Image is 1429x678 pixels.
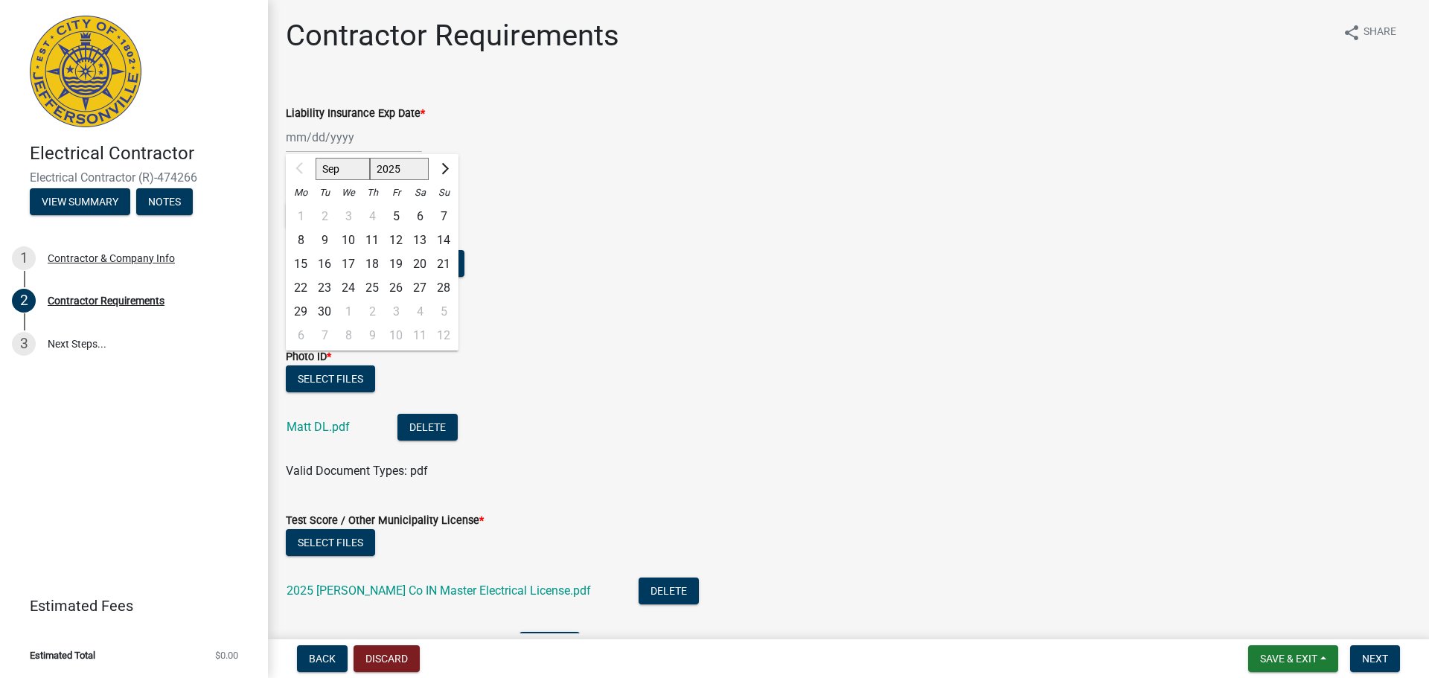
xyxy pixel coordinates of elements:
button: Delete [639,578,699,604]
div: Tuesday, September 9, 2025 [313,228,336,252]
button: Notes [136,188,193,215]
div: Monday, September 8, 2025 [289,228,313,252]
div: Saturday, September 6, 2025 [408,205,432,228]
div: Monday, October 6, 2025 [289,324,313,348]
span: Save & Exit [1260,653,1317,665]
div: Wednesday, September 24, 2025 [336,276,360,300]
wm-modal-confirm: Notes [136,196,193,208]
div: Tu [313,181,336,205]
div: 15 [289,252,313,276]
div: 23 [313,276,336,300]
div: Sunday, September 7, 2025 [432,205,455,228]
div: Wednesday, September 10, 2025 [336,228,360,252]
button: shareShare [1331,18,1408,47]
div: 5 [432,300,455,324]
h4: Electrical Contractor [30,143,256,164]
div: Friday, October 3, 2025 [384,300,408,324]
div: 21 [432,252,455,276]
button: Select files [286,529,375,556]
div: Saturday, October 11, 2025 [408,324,432,348]
div: 28 [432,276,455,300]
span: Valid Document Types: pdf [286,464,428,478]
div: 9 [360,324,384,348]
div: 1 [12,246,36,270]
button: Delete [520,632,580,659]
div: Tuesday, September 30, 2025 [313,300,336,324]
i: share [1343,24,1361,42]
input: mm/dd/yyyy [286,122,422,153]
div: We [336,181,360,205]
img: City of Jeffersonville, Indiana [30,16,141,127]
div: Wednesday, September 17, 2025 [336,252,360,276]
span: Electrical Contractor (R)-474266 [30,170,238,185]
div: Saturday, September 13, 2025 [408,228,432,252]
wm-modal-confirm: Summary [30,196,130,208]
label: Liability Insurance Exp Date [286,109,425,119]
div: 18 [360,252,384,276]
div: Saturday, September 20, 2025 [408,252,432,276]
div: 22 [289,276,313,300]
div: Thursday, October 9, 2025 [360,324,384,348]
div: 25 [360,276,384,300]
div: 8 [289,228,313,252]
div: 2 [360,300,384,324]
div: 7 [313,324,336,348]
button: Select files [286,365,375,392]
select: Select year [370,158,429,180]
div: 17 [336,252,360,276]
select: Select month [316,158,370,180]
button: Next month [435,157,453,181]
div: Friday, October 10, 2025 [384,324,408,348]
div: Monday, September 22, 2025 [289,276,313,300]
a: Matt DL.pdf [287,420,350,434]
div: 26 [384,276,408,300]
div: Sunday, September 21, 2025 [432,252,455,276]
div: Saturday, September 27, 2025 [408,276,432,300]
div: 10 [336,228,360,252]
div: Friday, September 12, 2025 [384,228,408,252]
label: Test Score / Other Municipality License [286,516,484,526]
div: Tuesday, September 23, 2025 [313,276,336,300]
div: Fr [384,181,408,205]
div: 3 [384,300,408,324]
span: Share [1364,24,1396,42]
span: Back [309,653,336,665]
div: 12 [432,324,455,348]
div: 2 [12,289,36,313]
button: View Summary [30,188,130,215]
h1: Contractor Requirements [286,18,619,54]
div: Monday, September 15, 2025 [289,252,313,276]
div: Thursday, October 2, 2025 [360,300,384,324]
div: 12 [384,228,408,252]
div: Contractor Requirements [48,295,164,306]
wm-modal-confirm: Delete Document [639,585,699,599]
div: Sunday, September 14, 2025 [432,228,455,252]
div: Wednesday, October 8, 2025 [336,324,360,348]
div: 8 [336,324,360,348]
div: Mo [289,181,313,205]
div: Friday, September 5, 2025 [384,205,408,228]
span: $0.00 [215,650,238,660]
div: 20 [408,252,432,276]
div: Su [432,181,455,205]
div: 16 [313,252,336,276]
div: 29 [289,300,313,324]
div: Tuesday, October 7, 2025 [313,324,336,348]
div: 24 [336,276,360,300]
a: 2025 [PERSON_NAME] Co IN Master Electrical License.pdf [287,583,591,598]
a: Estimated Fees [12,591,244,621]
button: Back [297,645,348,672]
div: 7 [432,205,455,228]
div: 9 [313,228,336,252]
div: Thursday, September 18, 2025 [360,252,384,276]
div: 19 [384,252,408,276]
div: Sunday, October 5, 2025 [432,300,455,324]
div: 4 [408,300,432,324]
div: Thursday, September 11, 2025 [360,228,384,252]
div: 10 [384,324,408,348]
button: Delete [397,414,458,441]
button: Discard [354,645,420,672]
div: Monday, September 29, 2025 [289,300,313,324]
span: Next [1362,653,1388,665]
div: Contractor & Company Info [48,253,175,263]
